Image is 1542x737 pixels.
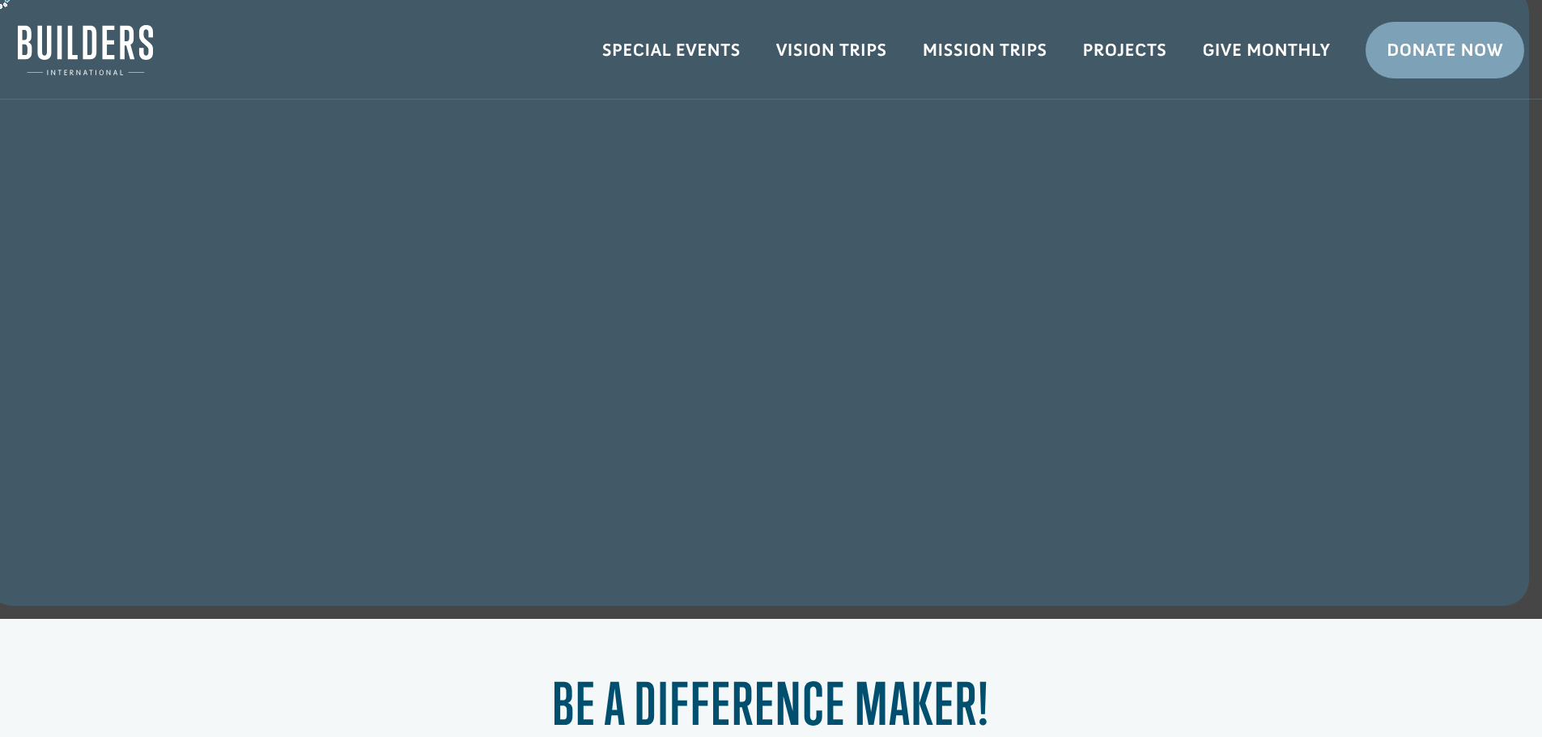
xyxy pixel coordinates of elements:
a: Vision Trips [758,27,905,74]
a: Special Events [584,27,758,74]
a: Projects [1065,27,1185,74]
img: Builders International [18,25,153,75]
a: Mission Trips [905,27,1065,74]
a: Donate Now [1366,22,1524,78]
a: Give Monthly [1184,27,1348,74]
